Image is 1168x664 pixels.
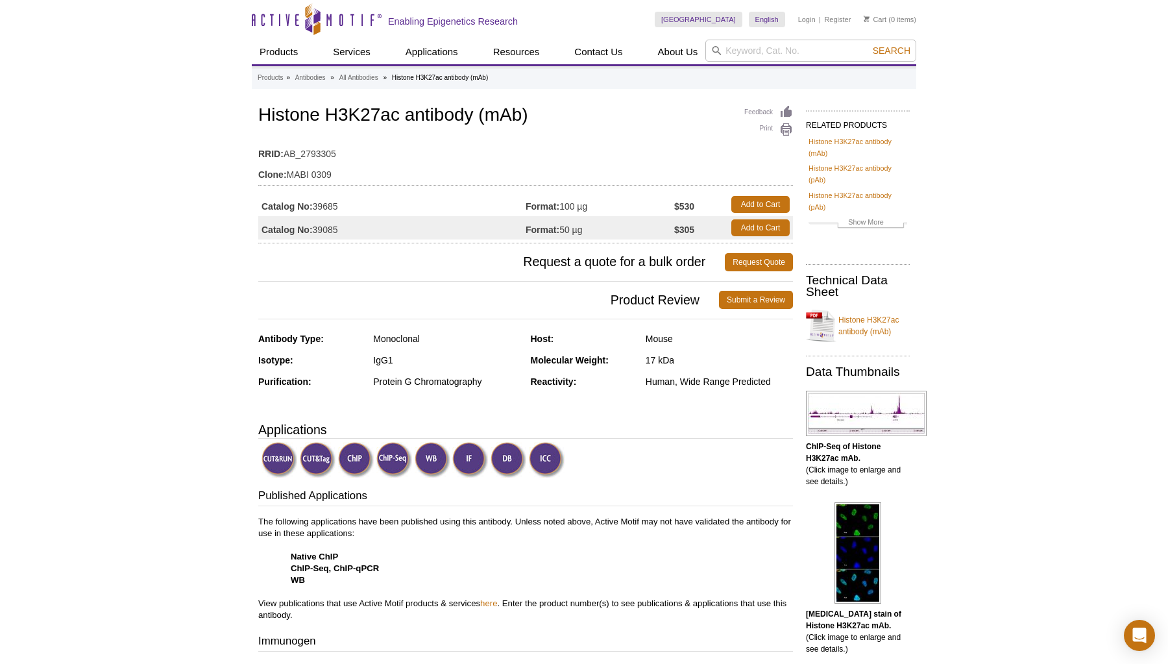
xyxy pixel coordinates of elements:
[373,376,520,387] div: Protein G Chromatography
[1124,620,1155,651] div: Open Intercom Messenger
[869,45,914,56] button: Search
[749,12,785,27] a: English
[819,12,821,27] li: |
[798,15,816,24] a: Login
[291,563,379,573] strong: ChIP-Seq, ChIP-qPCR
[258,291,719,309] span: Product Review
[526,201,559,212] strong: Format:
[526,216,674,240] td: 50 µg
[258,420,793,439] h3: Applications
[873,45,910,56] span: Search
[705,40,916,62] input: Keyword, Cat. No.
[806,442,881,463] b: ChIP-Seq of Histone H3K27ac mAb.
[258,140,793,161] td: AB_2793305
[383,74,387,81] li: »
[258,376,311,387] strong: Purification:
[388,16,518,27] h2: Enabling Epigenetics Research
[452,442,488,478] img: Immunofluorescence Validated
[262,201,313,212] strong: Catalog No:
[330,74,334,81] li: »
[806,391,927,436] img: Histone H3K27ac antibody (mAb) tested by ChIP-Seq.
[398,40,466,64] a: Applications
[744,105,793,119] a: Feedback
[258,488,793,506] h3: Published Applications
[291,575,305,585] strong: WB
[392,74,488,81] li: Histone H3K27ac antibody (mAb)
[674,224,694,236] strong: $305
[338,442,374,478] img: ChIP Validated
[258,148,284,160] strong: RRID:
[526,193,674,216] td: 100 µg
[415,442,450,478] img: Western Blot Validated
[258,334,324,344] strong: Antibody Type:
[834,502,881,604] img: Histone H3K27ac antibody (mAb) tested by immunofluorescence.
[566,40,630,64] a: Contact Us
[258,516,793,621] p: The following applications have been published using this antibody. Unless noted above, Active Mo...
[325,40,378,64] a: Services
[864,16,870,22] img: Your Cart
[646,333,793,345] div: Mouse
[300,442,335,478] img: CUT&Tag Validated
[806,275,910,298] h2: Technical Data Sheet
[655,12,742,27] a: [GEOGRAPHIC_DATA]
[531,355,609,365] strong: Molecular Weight:
[809,136,907,159] a: Histone H3K27ac antibody (mAb)
[373,354,520,366] div: IgG1
[529,442,565,478] img: Immunocytochemistry Validated
[809,190,907,213] a: Histone H3K27ac antibody (pAb)
[526,224,559,236] strong: Format:
[650,40,706,64] a: About Us
[646,354,793,366] div: 17 kDa
[491,442,526,478] img: Dot Blot Validated
[258,633,793,652] h3: Immunogen
[725,253,793,271] a: Request Quote
[339,72,378,84] a: All Antibodies
[806,608,910,655] p: (Click image to enlarge and see details.)
[674,201,694,212] strong: $530
[731,219,790,236] a: Add to Cart
[864,12,916,27] li: (0 items)
[719,291,793,309] a: Submit a Review
[744,123,793,137] a: Print
[809,216,907,231] a: Show More
[731,196,790,213] a: Add to Cart
[286,74,290,81] li: »
[252,40,306,64] a: Products
[806,609,901,630] b: [MEDICAL_DATA] stain of Histone H3K27ac mAb.
[258,193,526,216] td: 39685
[295,72,326,84] a: Antibodies
[258,216,526,240] td: 39085
[258,161,793,182] td: MABI 0309
[262,224,313,236] strong: Catalog No:
[262,442,297,478] img: CUT&RUN Validated
[291,552,338,561] strong: Native ChIP
[806,306,910,345] a: Histone H3K27ac antibody (mAb)
[864,15,886,24] a: Cart
[258,355,293,365] strong: Isotype:
[809,162,907,186] a: Histone H3K27ac antibody (pAb)
[258,72,283,84] a: Products
[531,334,554,344] strong: Host:
[258,105,793,127] h1: Histone H3K27ac antibody (mAb)
[258,169,287,180] strong: Clone:
[806,441,910,487] p: (Click image to enlarge and see details.)
[806,366,910,378] h2: Data Thumbnails
[485,40,548,64] a: Resources
[258,253,725,271] span: Request a quote for a bulk order
[646,376,793,387] div: Human, Wide Range Predicted
[531,376,577,387] strong: Reactivity:
[806,110,910,134] h2: RELATED PRODUCTS
[480,598,497,608] a: here
[824,15,851,24] a: Register
[373,333,520,345] div: Monoclonal
[376,442,412,478] img: ChIP-Seq Validated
